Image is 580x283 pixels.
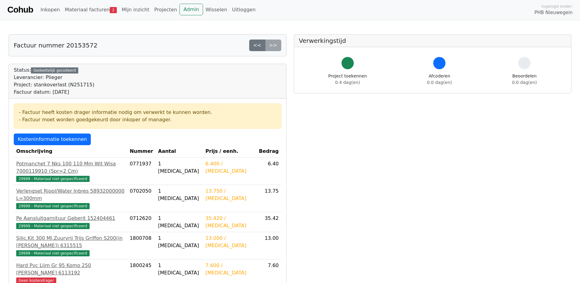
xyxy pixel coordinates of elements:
[19,109,276,116] div: - Factuur heeft kosten drager informatie nodig om verwerkt te kunnen worden.
[205,215,254,229] div: 35.420 / [MEDICAL_DATA]
[203,145,257,158] th: Prijs / eenh.
[205,235,254,249] div: 13.000 / [MEDICAL_DATA]
[158,160,201,175] div: 1 [MEDICAL_DATA]
[62,4,119,16] a: Materiaal facturen2
[16,235,125,249] div: Silic.Kit 300 Ml.Zuurvrij Trijs Griffon S200(in [PERSON_NAME]) 6315515
[19,116,276,123] div: - Factuur moet worden goedgekeurd door inkoper of manager.
[257,212,281,232] td: 35.42
[205,160,254,175] div: 6.400 / [MEDICAL_DATA]
[205,262,254,277] div: 7.600 / [MEDICAL_DATA]
[158,262,201,277] div: 1 [MEDICAL_DATA]
[158,235,201,249] div: 1 [MEDICAL_DATA]
[335,80,360,85] span: 0.4 dag(en)
[14,74,94,81] div: Leverancier: Plieger
[257,145,281,158] th: Bedrag
[534,9,573,16] span: PHB Nieuwegein
[230,4,258,16] a: Uitloggen
[541,3,573,9] span: Ingelogd onder:
[14,145,127,158] th: Omschrijving
[127,185,156,212] td: 0702050
[179,4,203,15] a: Admin
[7,2,33,17] a: Cohub
[16,160,125,182] a: Potmanchet 7 Nks 100 110 Mm Wit Wisa 7000119910 (Spr=2 Cm)29999 - Materiaal niet gespecificeerd
[127,212,156,232] td: 0712620
[16,223,90,229] span: 29999 - Materiaal niet gespecificeerd
[14,134,91,145] a: Kosteninformatie toekennen
[16,215,125,222] div: Pe Aansluitgarnituur Geberit 152404461
[119,4,152,16] a: Mijn inzicht
[31,67,78,74] div: Gedeeltelijk gecodeerd
[257,185,281,212] td: 13.75
[16,160,125,175] div: Potmanchet 7 Nks 100 110 Mm Wit Wisa 7000119910 (Spr=2 Cm)
[16,176,90,182] span: 29999 - Materiaal niet gespecificeerd
[16,262,125,277] div: Hard Pvc Lijm Gr 95 Komo 250 [PERSON_NAME] 6113192
[512,80,537,85] span: 0.0 dag(en)
[16,235,125,257] a: Silic.Kit 300 Ml.Zuurvrij Trijs Griffon S200(in [PERSON_NAME]) 631551529999 - Materiaal niet gesp...
[205,187,254,202] div: 13.750 / [MEDICAL_DATA]
[16,215,125,229] a: Pe Aansluitgarnituur Geberit 15240446129999 - Materiaal niet gespecificeerd
[38,4,62,16] a: Inkopen
[257,158,281,185] td: 6.40
[156,145,203,158] th: Aantal
[14,89,94,96] div: Factuur datum: [DATE]
[16,250,90,256] span: 29999 - Materiaal niet gespecificeerd
[16,187,125,202] div: Verlengset Riool/Water Inbres 58932000000 L=300mm
[512,73,537,86] div: Beoordelen
[158,187,201,202] div: 1 [MEDICAL_DATA]
[14,42,98,49] h5: Factuur nummer 20153572
[299,37,567,44] h5: Verwerkingstijd
[14,66,94,96] div: Status:
[152,4,179,16] a: Projecten
[328,73,367,86] div: Project toekennen
[16,187,125,209] a: Verlengset Riool/Water Inbres 58932000000 L=300mm29999 - Materiaal niet gespecificeerd
[127,145,156,158] th: Nummer
[127,232,156,259] td: 1800708
[158,215,201,229] div: 1 [MEDICAL_DATA]
[14,81,94,89] div: Project: stankoverlast (N251715)
[127,158,156,185] td: 0771937
[16,203,90,209] span: 29999 - Materiaal niet gespecificeerd
[427,80,452,85] span: 0.0 dag(en)
[427,73,452,86] div: Afcoderen
[249,40,265,51] a: <<
[203,4,230,16] a: Wisselen
[257,232,281,259] td: 13.00
[110,7,117,13] span: 2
